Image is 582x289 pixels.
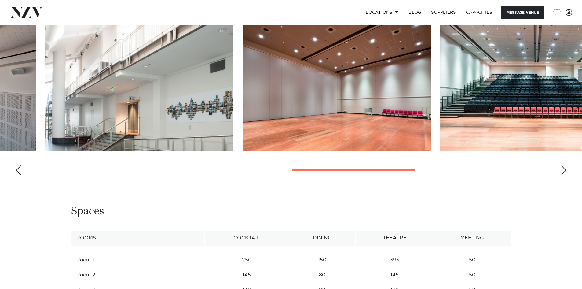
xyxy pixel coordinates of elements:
th: Rooms [71,231,205,246]
a: Capacities [461,6,497,19]
td: 50 [434,268,511,283]
td: 145 [356,268,434,283]
button: Message Venue [501,6,544,19]
th: Meeting [434,231,511,246]
td: 145 [205,268,289,283]
swiper-slide: 6 / 10 [45,12,233,151]
td: Room 1 [71,253,205,268]
td: 150 [289,253,356,268]
a: BLOG [404,6,426,19]
img: nzv-logo.png [10,7,43,18]
a: Locations [361,6,404,19]
swiper-slide: 7 / 10 [243,12,431,151]
th: Cocktail [205,231,289,246]
h2: Spaces [71,205,104,218]
td: 395 [356,253,434,268]
td: 80 [289,268,356,283]
th: Dining [289,231,356,246]
td: Room 2 [71,268,205,283]
th: Theatre [356,231,434,246]
td: 50 [434,253,511,268]
td: 250 [205,253,289,268]
a: SUPPLIERS [426,6,461,19]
